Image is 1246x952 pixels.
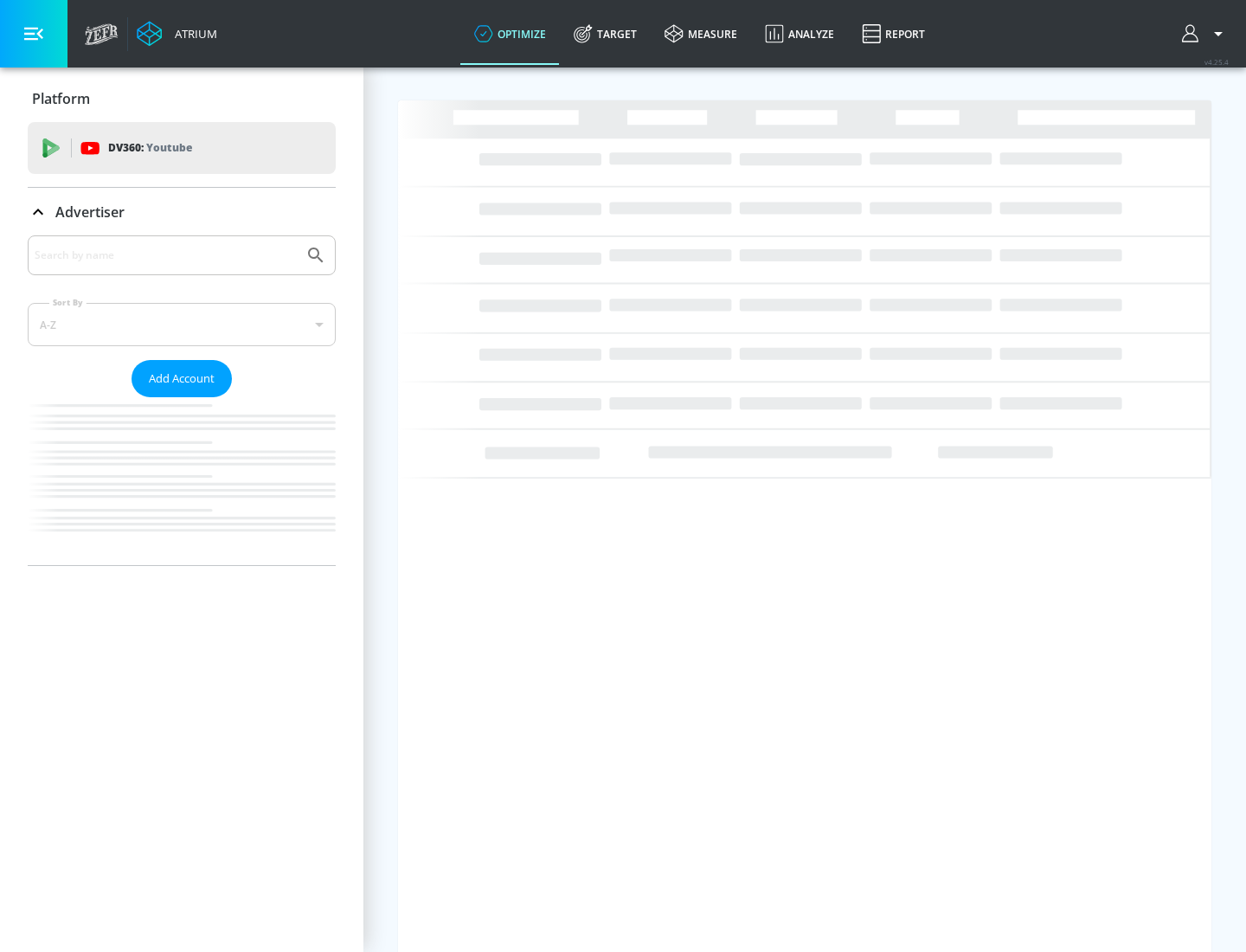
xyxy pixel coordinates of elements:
a: Target [560,3,651,65]
div: Advertiser [28,235,336,565]
p: Platform [32,89,90,108]
div: Platform [28,74,336,123]
a: Atrium [137,21,217,47]
label: Sort By [49,297,87,308]
a: Analyze [751,3,848,65]
a: Report [848,3,939,65]
span: v 4.25.4 [1204,57,1229,67]
div: Atrium [168,26,217,42]
p: Advertiser [55,203,125,222]
button: Add Account [132,360,232,397]
a: measure [651,3,751,65]
input: Search by name [35,244,297,267]
div: Advertiser [28,188,336,236]
p: DV360: [108,138,192,158]
a: optimize [460,3,560,65]
nav: list of Advertiser [28,397,336,565]
div: DV360: Youtube [28,122,336,174]
div: A-Z [28,303,336,346]
span: Add Account [149,369,215,389]
p: Youtube [146,138,192,157]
